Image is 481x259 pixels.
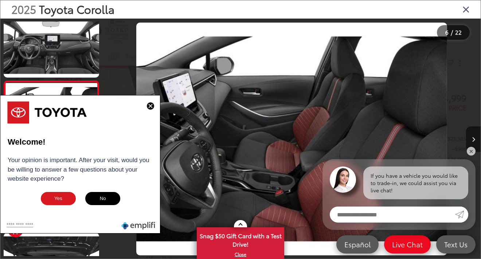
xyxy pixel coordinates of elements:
[450,30,454,35] span: /
[4,83,98,153] img: 2025 Toyota Corolla SE
[462,4,470,14] i: Close gallery
[445,28,449,36] span: 6
[198,228,283,250] span: Snag $50 Gift Card with a Test Drive!
[455,207,468,223] a: Submit
[3,5,100,78] img: 2025 Toyota Corolla SE
[341,240,374,249] span: Español
[466,126,481,152] button: Next image
[330,207,455,223] input: Enter your message
[441,240,471,249] span: Text Us
[388,240,426,249] span: Live Chat
[39,1,114,17] span: Toyota Corolla
[384,235,431,254] a: Live Chat
[136,23,447,256] img: 2025 Toyota Corolla SE
[330,166,356,193] img: Agent profile photo
[336,235,379,254] a: Español
[436,235,476,254] a: Text Us
[363,166,468,199] div: If you have a vehicle you would like to trade-in, we could assist you via live chat!
[11,1,36,17] span: 2025
[455,28,462,36] span: 22
[103,23,480,256] div: 2025 Toyota Corolla SE 5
